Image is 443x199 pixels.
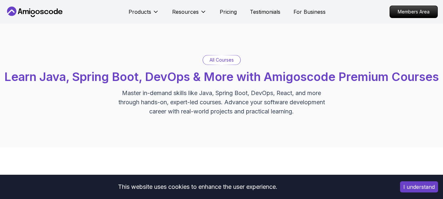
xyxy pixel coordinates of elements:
a: For Business [293,8,326,16]
p: All Courses [210,57,234,63]
a: Pricing [220,8,237,16]
span: Learn Java, Spring Boot, DevOps & More with Amigoscode Premium Courses [4,70,439,84]
p: Master in-demand skills like Java, Spring Boot, DevOps, React, and more through hands-on, expert-... [111,89,332,116]
button: Products [129,8,159,21]
button: Resources [172,8,207,21]
a: Testimonials [250,8,280,16]
a: Members Area [390,6,438,18]
p: Resources [172,8,199,16]
p: Products [129,8,151,16]
div: This website uses cookies to enhance the user experience. [5,180,390,194]
button: Accept cookies [400,181,438,192]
